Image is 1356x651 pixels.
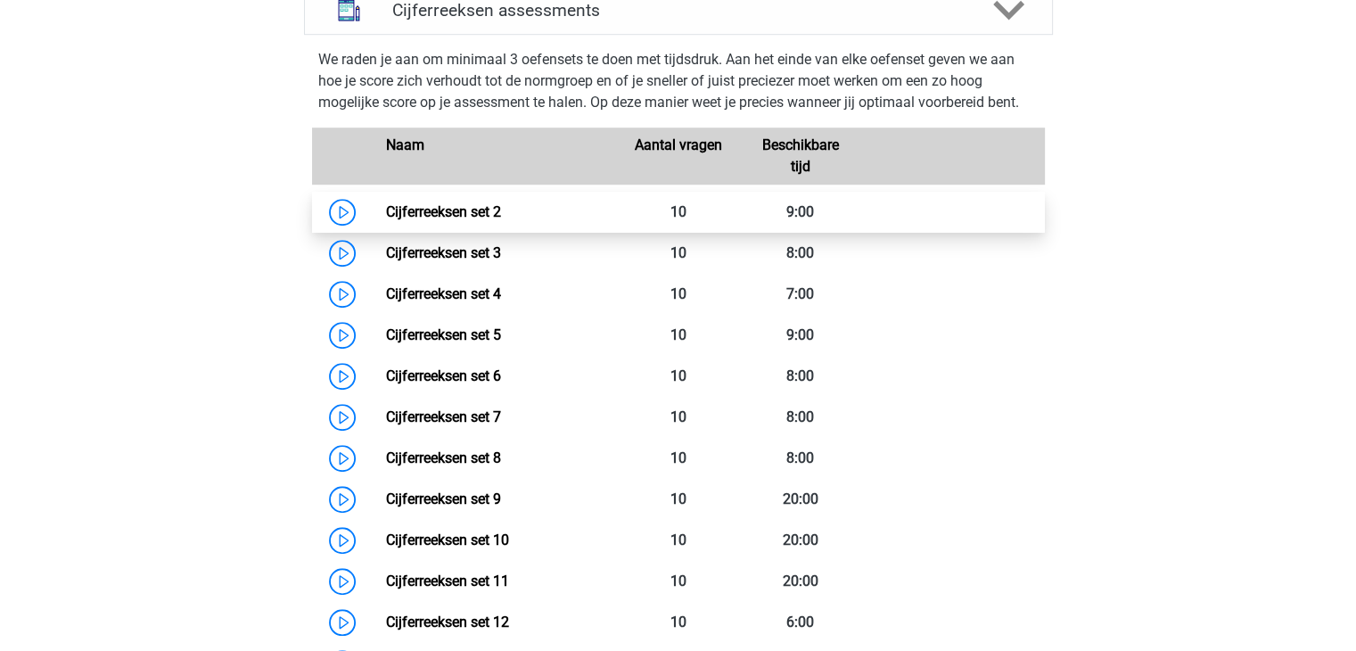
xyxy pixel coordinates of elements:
p: We raden je aan om minimaal 3 oefensets te doen met tijdsdruk. Aan het einde van elke oefenset ge... [318,49,1039,113]
a: Cijferreeksen set 9 [386,490,501,507]
a: Cijferreeksen set 11 [386,573,509,589]
a: Cijferreeksen set 7 [386,408,501,425]
a: Cijferreeksen set 2 [386,203,501,220]
a: Cijferreeksen set 10 [386,532,509,548]
a: Cijferreeksen set 5 [386,326,501,343]
div: Naam [373,135,617,177]
a: Cijferreeksen set 3 [386,244,501,261]
a: Cijferreeksen set 6 [386,367,501,384]
a: Cijferreeksen set 8 [386,449,501,466]
div: Aantal vragen [617,135,739,177]
a: Cijferreeksen set 4 [386,285,501,302]
a: Cijferreeksen set 12 [386,614,509,630]
div: Beschikbare tijd [739,135,861,177]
